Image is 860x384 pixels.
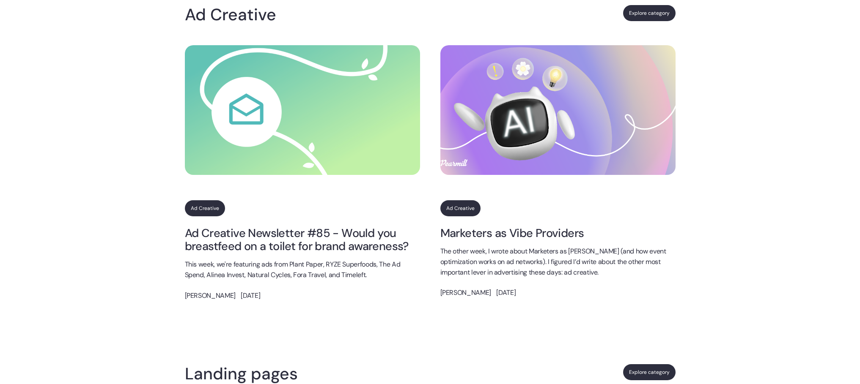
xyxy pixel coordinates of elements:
a: Marketers as Vibe Providers [440,226,676,240]
a: Explore category [623,364,676,380]
p: [PERSON_NAME] [440,288,491,298]
h4: Ad Creative [185,8,283,22]
a: Ad Creative [440,200,481,216]
a: Ad Creative [185,200,225,216]
p: [DATE] [241,291,260,301]
a: Explore category [623,5,676,21]
p: [DATE] [496,288,516,298]
p: This week, we're featuring ads from Plant Paper, RYZE Superfoods, The Ad Spend, Alinea Invest, Na... [185,259,420,281]
p: [PERSON_NAME] [185,291,236,301]
a: Ad Creative Newsletter #85 - Would you breastfeed on a toilet for brand awareness? [185,226,420,253]
h4: Landing pages [185,367,305,381]
p: The other week, I wrote about Marketers as [PERSON_NAME] (and how event optimization works on ad ... [440,246,676,278]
